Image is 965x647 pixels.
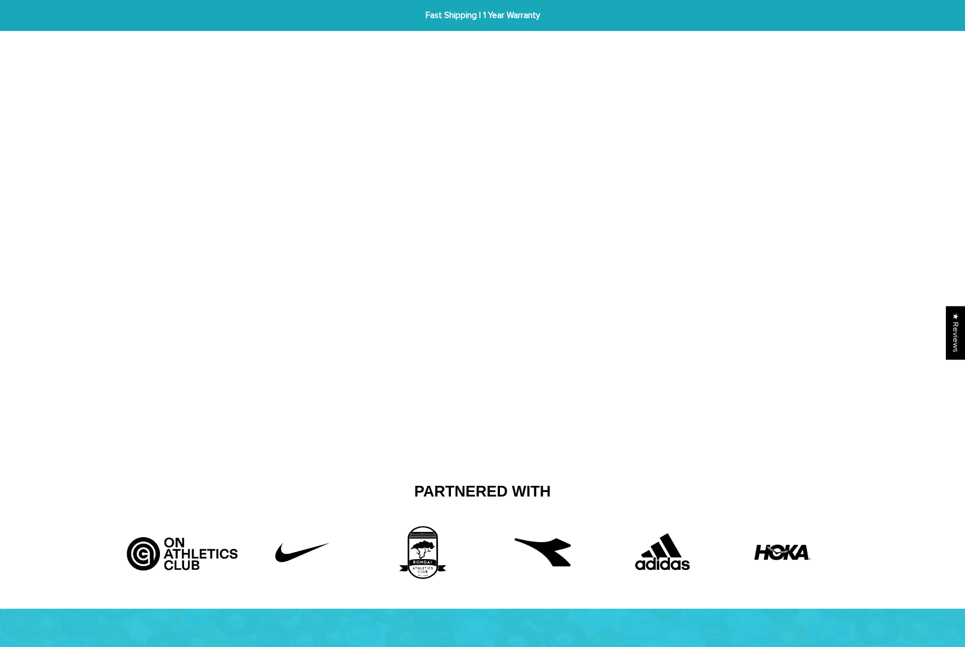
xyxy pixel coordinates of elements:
[946,306,965,360] div: Click to open Judge.me floating reviews tab
[260,524,345,580] img: Untitled-1_42f22808-10d6-43b8-a0fd-fffce8cf9462.png
[131,482,834,502] h2: Partnered With
[296,9,669,22] span: Fast Shipping | 1 Year Warranty
[754,524,811,580] img: HOKA-logo.webp
[515,524,571,580] img: free-diadora-logo-icon-download-in-svg-png-gif-file-formats--brand-fashion-pack-logos-icons-28542...
[380,524,464,580] img: 3rd_partner.png
[122,524,242,574] img: Artboard_5_bcd5fb9d-526a-4748-82a7-e4a7ed1c43f8.jpg
[620,524,705,580] img: Adidas.png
